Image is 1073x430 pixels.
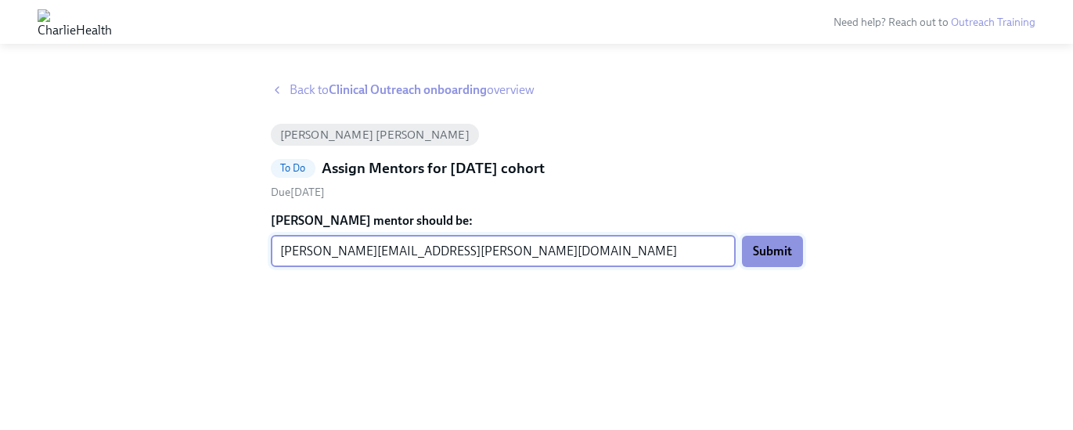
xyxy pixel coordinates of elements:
strong: Clinical Outreach onboarding [329,82,487,97]
h5: Assign Mentors for [DATE] cohort [322,158,545,179]
img: CharlieHealth [38,9,112,34]
a: Outreach Training [951,16,1035,29]
a: Back toClinical Outreach onboardingoverview [271,81,803,99]
span: [PERSON_NAME] [PERSON_NAME] [271,129,479,141]
span: Need help? Reach out to [834,16,1035,29]
span: Back to overview [290,81,535,99]
span: To Do [271,162,315,174]
span: Saturday, September 20th 2025, 9:00 am [271,186,325,199]
input: Enter their work email address [271,236,736,267]
span: Submit [753,244,792,259]
button: Submit [742,236,803,267]
label: [PERSON_NAME] mentor should be: [271,212,803,229]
